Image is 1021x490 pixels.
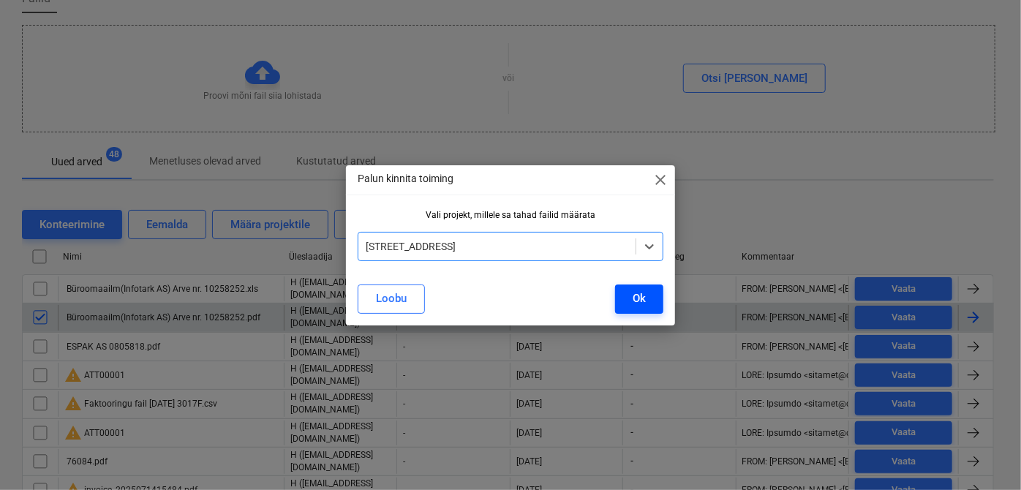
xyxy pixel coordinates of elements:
[615,284,663,314] button: Ok
[652,171,669,189] span: close
[376,289,407,308] div: Loobu
[358,171,453,186] p: Palun kinnita toiming
[358,210,663,220] div: Vali projekt, millele sa tahad failid määrata
[358,284,425,314] button: Loobu
[633,289,646,308] div: Ok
